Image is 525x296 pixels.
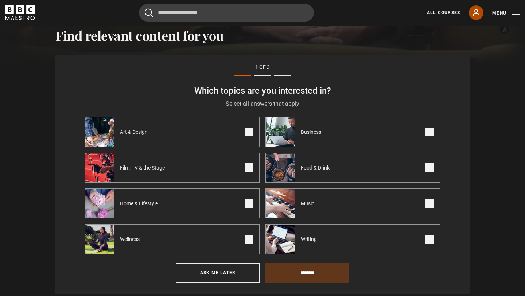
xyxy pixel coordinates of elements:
svg: BBC Maestro [5,5,35,20]
span: Home & Lifestyle [114,200,167,207]
span: Writing [295,235,326,243]
button: Ask me later [176,263,260,283]
span: Film, TV & the Stage [114,164,174,171]
a: All Courses [427,9,460,16]
h2: Find relevant content for you [55,28,470,43]
button: Toggle navigation [492,9,520,17]
span: Food & Drink [295,164,338,171]
h3: Which topics are you interested in? [85,85,440,97]
span: Music [295,200,323,207]
p: 1 of 3 [85,63,440,71]
p: Select all answers that apply [85,100,440,108]
span: Business [295,128,330,136]
span: Wellness [114,235,148,243]
input: Search [139,4,314,22]
button: Submit the search query [145,8,153,17]
span: Art & Design [114,128,156,136]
